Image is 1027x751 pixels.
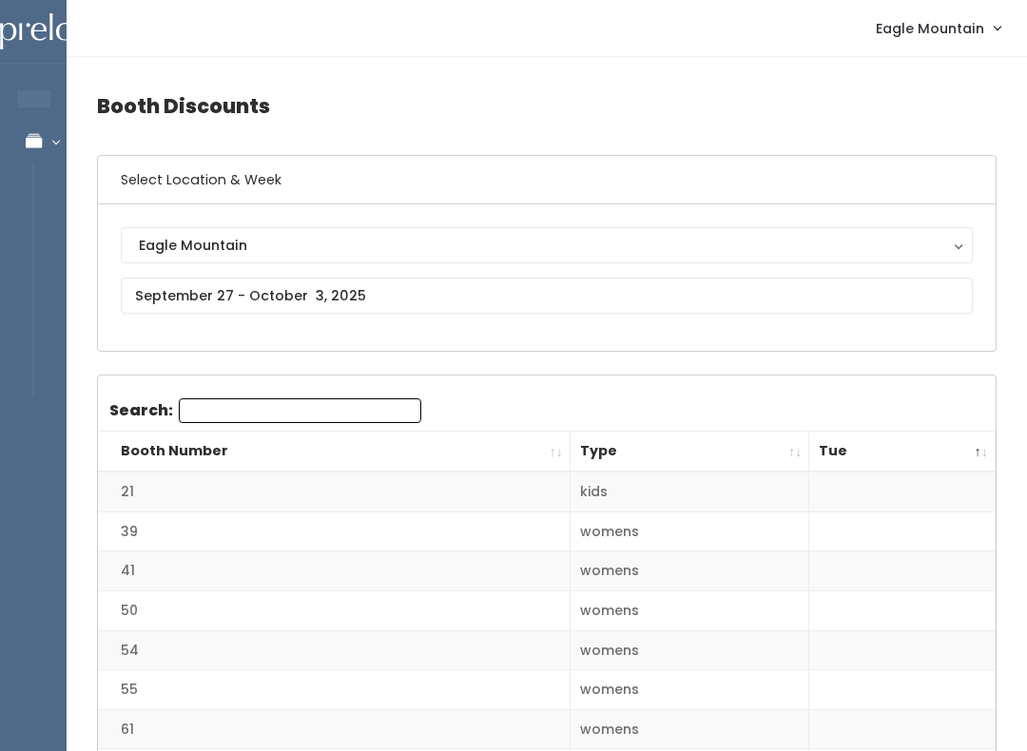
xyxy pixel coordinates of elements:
td: womens [570,591,809,631]
td: womens [570,670,809,710]
div: Eagle Mountain [139,235,955,256]
td: 41 [98,551,570,591]
td: 54 [98,630,570,670]
th: Tue: activate to sort column descending [809,432,996,472]
td: 39 [98,511,570,551]
td: womens [570,551,809,591]
span: Eagle Mountain [876,18,984,39]
input: September 27 - October 3, 2025 [121,278,973,314]
td: 21 [98,472,570,511]
th: Booth Number: activate to sort column ascending [98,432,570,472]
td: womens [570,511,809,551]
td: 50 [98,591,570,631]
th: Type: activate to sort column ascending [570,432,809,472]
h4: Booth Discounts [97,80,997,132]
label: Search: [109,398,421,423]
td: kids [570,472,809,511]
td: womens [570,709,809,749]
td: womens [570,630,809,670]
td: 55 [98,670,570,710]
h6: Select Location & Week [98,156,996,204]
a: Eagle Mountain [857,8,1019,48]
input: Search: [179,398,421,423]
td: 61 [98,709,570,749]
button: Eagle Mountain [121,227,973,263]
